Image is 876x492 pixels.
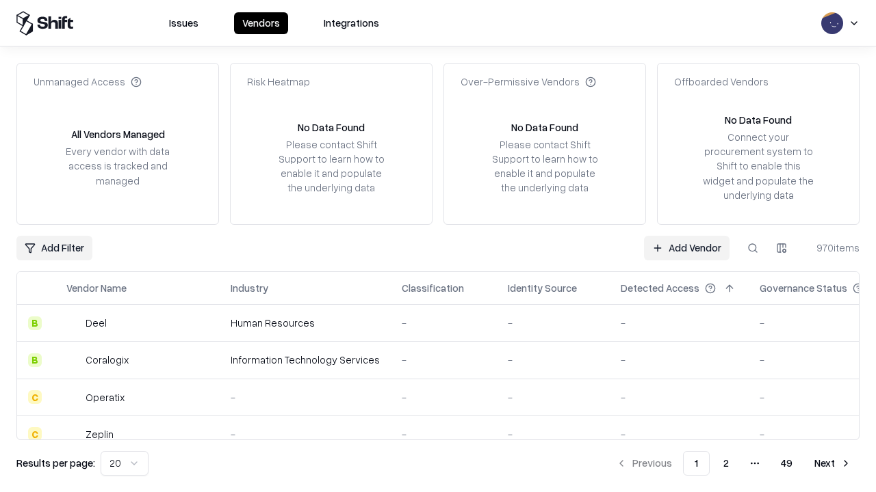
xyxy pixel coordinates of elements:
[621,390,738,405] div: -
[770,451,803,476] button: 49
[28,353,42,367] div: B
[806,451,860,476] button: Next
[86,316,107,330] div: Deel
[508,427,599,441] div: -
[402,353,486,367] div: -
[71,127,165,141] div: All Vendors Managed
[16,456,95,470] p: Results per page:
[674,74,769,89] div: Offboarded Vendors
[66,390,80,404] img: Operatix
[231,353,380,367] div: Information Technology Services
[508,316,599,330] div: -
[161,12,207,34] button: Issues
[86,427,114,441] div: Zeplin
[508,281,577,295] div: Identity Source
[231,281,268,295] div: Industry
[66,427,80,441] img: Zeplin
[231,390,380,405] div: -
[402,427,486,441] div: -
[66,316,80,330] img: Deel
[508,390,599,405] div: -
[712,451,740,476] button: 2
[234,12,288,34] button: Vendors
[66,353,80,367] img: Coralogix
[621,353,738,367] div: -
[621,316,738,330] div: -
[508,353,599,367] div: -
[247,74,310,89] div: Risk Heatmap
[28,427,42,441] div: C
[28,390,42,404] div: C
[760,281,847,295] div: Governance Status
[725,113,792,127] div: No Data Found
[488,137,602,195] div: Please contact Shift Support to learn how to enable it and populate the underlying data
[231,427,380,441] div: -
[16,236,92,260] button: Add Filter
[34,74,142,89] div: Unmanaged Access
[61,144,175,187] div: Every vendor with data access is tracked and managed
[621,281,699,295] div: Detected Access
[644,236,730,260] a: Add Vendor
[28,316,42,330] div: B
[461,74,596,89] div: Over-Permissive Vendors
[298,120,365,135] div: No Data Found
[86,353,129,367] div: Coralogix
[86,390,125,405] div: Operatix
[231,316,380,330] div: Human Resources
[683,451,710,476] button: 1
[621,427,738,441] div: -
[608,451,860,476] nav: pagination
[805,241,860,255] div: 970 items
[66,281,127,295] div: Vendor Name
[402,281,464,295] div: Classification
[315,12,387,34] button: Integrations
[701,130,815,202] div: Connect your procurement system to Shift to enable this widget and populate the underlying data
[274,137,388,195] div: Please contact Shift Support to learn how to enable it and populate the underlying data
[402,390,486,405] div: -
[402,316,486,330] div: -
[511,120,578,135] div: No Data Found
